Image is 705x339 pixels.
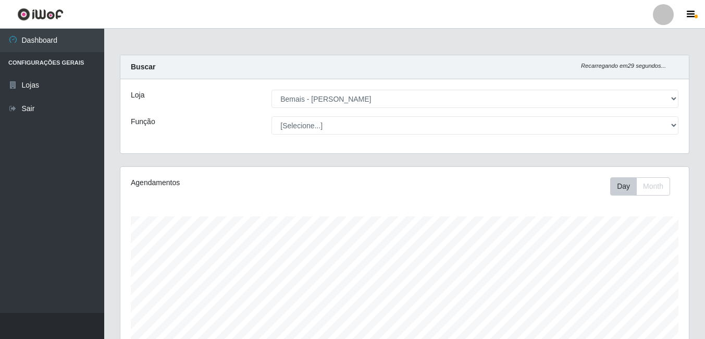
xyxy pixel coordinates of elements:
[131,63,155,71] strong: Buscar
[131,116,155,127] label: Função
[131,90,144,101] label: Loja
[131,177,350,188] div: Agendamentos
[610,177,637,196] button: Day
[636,177,670,196] button: Month
[581,63,666,69] i: Recarregando em 29 segundos...
[610,177,670,196] div: First group
[17,8,64,21] img: CoreUI Logo
[610,177,678,196] div: Toolbar with button groups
